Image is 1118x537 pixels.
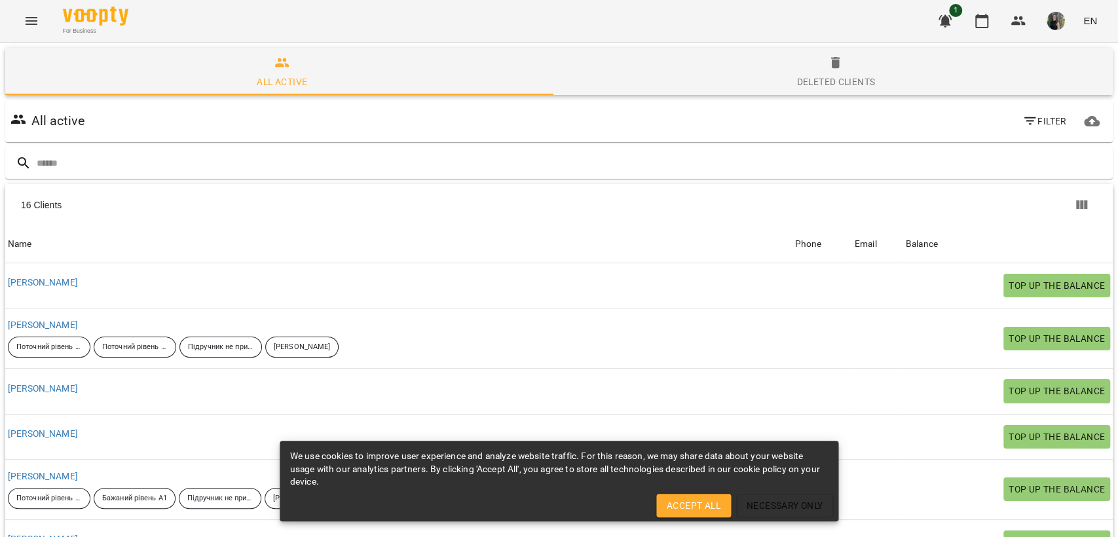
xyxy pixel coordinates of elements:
p: Підручник не призначений [187,493,253,504]
div: Deleted clients [796,74,875,90]
span: Top up the balance [1009,331,1105,346]
span: Email [855,236,901,252]
div: Поточний рівень А1 [8,337,90,358]
button: EN [1078,9,1102,33]
span: For Business [63,27,128,35]
div: Sort [906,236,938,252]
a: [PERSON_NAME] [8,383,78,394]
div: Email [855,236,877,252]
span: Accept All [667,498,720,513]
div: Sort [855,236,877,252]
div: Balance [906,236,938,252]
div: Поточний рівень А2 [94,337,176,358]
button: Top up the balance [1003,425,1110,449]
a: [PERSON_NAME] [8,471,78,481]
div: Table Toolbar [5,184,1113,226]
span: Top up the balance [1009,278,1105,293]
div: Name [8,236,32,252]
span: Name [8,236,789,252]
a: [PERSON_NAME] [8,277,78,287]
button: Top up the balance [1003,274,1110,297]
div: Sort [8,236,32,252]
button: Necessary Only [736,494,834,517]
span: Top up the balance [1009,383,1105,399]
div: [PERSON_NAME] [265,488,338,509]
div: 16 Clients [21,198,564,212]
div: Поточний рівень А1 [8,488,90,509]
p: [PERSON_NAME] [273,493,329,504]
div: We use cookies to improve user experience and analyze website traffic. For this reason, we may sh... [290,445,829,494]
span: Necessary Only [747,498,823,513]
div: Phone [794,236,821,252]
img: cee650bf85ea97b15583ede96205305a.jpg [1047,12,1065,30]
button: Menu [16,5,47,37]
button: Columns view [1066,189,1097,221]
div: Бажаний рівень А1 [94,488,176,509]
p: Бажаний рівень А1 [102,493,167,504]
button: Filter [1017,109,1071,133]
a: [PERSON_NAME] [8,428,78,439]
div: All active [257,74,307,90]
div: Sort [794,236,821,252]
button: Top up the balance [1003,327,1110,350]
span: Phone [794,236,849,252]
h6: All active [31,111,84,131]
div: Підручник не призначений [179,488,261,509]
button: Top up the balance [1003,379,1110,403]
button: Top up the balance [1003,477,1110,501]
span: EN [1083,14,1097,28]
span: 1 [949,4,962,17]
p: Поточний рівень А1 [16,342,82,353]
a: [PERSON_NAME] [8,320,78,330]
span: Top up the balance [1009,429,1105,445]
img: Voopty Logo [63,7,128,26]
span: Top up the balance [1009,481,1105,497]
p: Підручник не призначений [188,342,253,353]
span: Filter [1022,113,1066,129]
span: Balance [906,236,1110,252]
button: Accept All [656,494,731,517]
div: [PERSON_NAME] [265,337,339,358]
div: Підручник не призначений [179,337,262,358]
p: Поточний рівень А2 [102,342,168,353]
p: [PERSON_NAME] [274,342,330,353]
p: Поточний рівень А1 [16,493,82,504]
